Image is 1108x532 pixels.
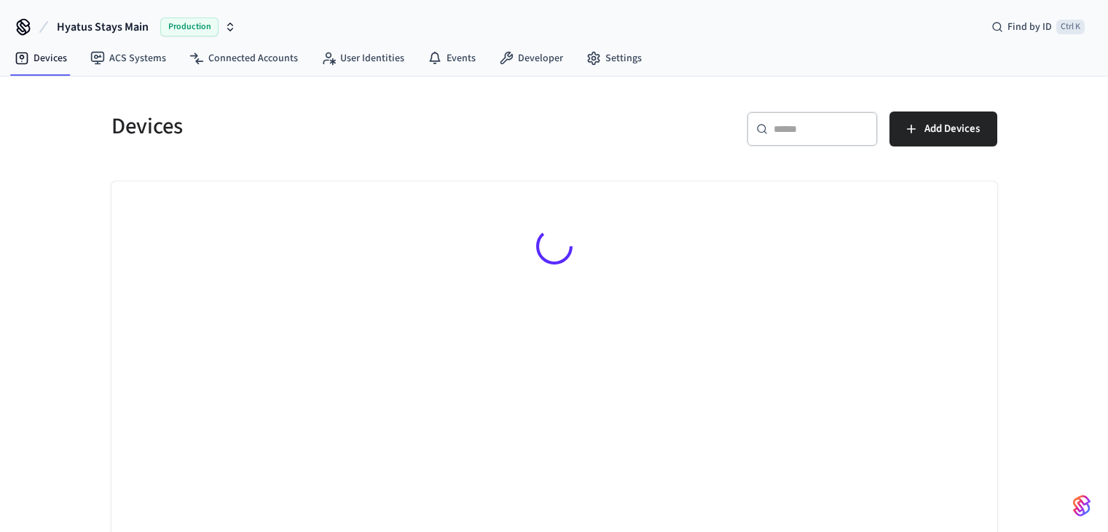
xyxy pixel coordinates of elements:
[980,14,1096,40] div: Find by IDCtrl K
[1007,20,1052,34] span: Find by ID
[889,112,997,146] button: Add Devices
[416,45,487,71] a: Events
[178,45,310,71] a: Connected Accounts
[57,18,149,36] span: Hyatus Stays Main
[160,17,219,36] span: Production
[575,45,653,71] a: Settings
[111,112,546,141] h5: Devices
[310,45,416,71] a: User Identities
[924,120,980,138] span: Add Devices
[3,45,79,71] a: Devices
[1056,20,1085,34] span: Ctrl K
[487,45,575,71] a: Developer
[79,45,178,71] a: ACS Systems
[1073,494,1091,517] img: SeamLogoGradient.69752ec5.svg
